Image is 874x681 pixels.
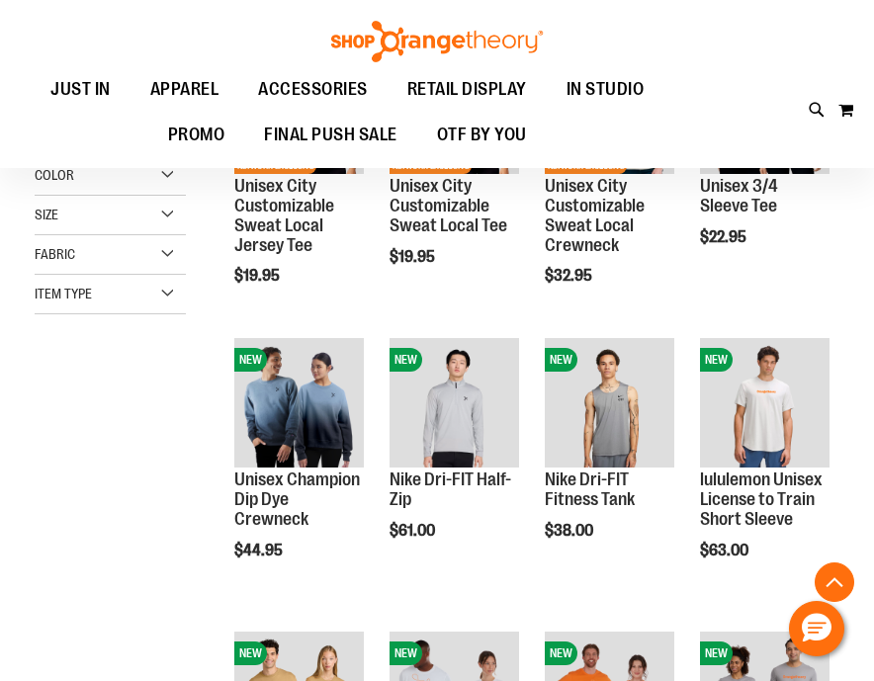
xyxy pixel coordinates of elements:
span: NEW [234,348,267,372]
a: Nike Dri-FIT Fitness TankNEW [545,338,674,470]
span: Fabric [35,246,75,262]
span: JUST IN [50,67,111,112]
div: product [535,328,684,589]
span: NEW [700,348,733,372]
a: ACCESSORIES [238,67,388,113]
a: Nike Dri-FIT Fitness Tank [545,469,635,509]
span: PROMO [168,113,225,157]
a: FINAL PUSH SALE [244,113,417,158]
span: Item Type [35,286,92,301]
img: lululemon Unisex License to Train Short Sleeve [700,338,830,468]
span: $19.95 [234,267,283,285]
span: Color [35,167,74,183]
a: Unisex 3/4 Sleeve Tee [700,176,778,215]
button: Hello, have a question? Let’s chat. [789,601,844,656]
span: $44.95 [234,542,286,559]
a: RETAIL DISPLAY [388,67,547,113]
a: lululemon Unisex License to Train Short SleeveNEW [700,338,830,470]
a: Unisex City Customizable Sweat Local Jersey Tee [234,176,334,254]
img: Nike Dri-FIT Fitness Tank [545,338,674,468]
button: Back To Top [815,562,854,602]
a: Unisex City Customizable Sweat Local Tee [390,176,507,235]
span: NEW [390,348,422,372]
a: PROMO [148,113,245,158]
span: $32.95 [545,267,595,285]
span: $61.00 [390,522,438,540]
span: NEW [390,641,422,665]
span: $19.95 [390,248,438,266]
span: APPAREL [150,67,219,112]
span: ACCESSORIES [258,67,368,112]
img: Unisex Champion Dip Dye Crewneck [234,338,364,468]
span: $38.00 [545,522,596,540]
a: Unisex City Customizable Sweat Local Crewneck [545,176,645,254]
span: IN STUDIO [567,67,645,112]
span: NEW [545,348,577,372]
a: JUST IN [31,67,131,112]
a: APPAREL [131,67,239,113]
a: OTF BY YOU [417,113,547,158]
a: Unisex Champion Dip Dye Crewneck [234,469,360,529]
span: Size [35,207,58,222]
div: product [690,328,839,609]
div: product [535,35,684,335]
span: NEW [545,641,577,665]
span: $22.95 [700,228,749,246]
div: product [380,35,529,315]
a: Nike Dri-FIT Half-ZipNEW [390,338,519,470]
img: Nike Dri-FIT Half-Zip [390,338,519,468]
span: NEW [700,641,733,665]
span: NEW [234,641,267,665]
a: Nike Dri-FIT Half-Zip [390,469,511,509]
span: OTF BY YOU [437,113,527,157]
img: Shop Orangetheory [328,21,546,62]
span: $63.00 [700,542,751,559]
div: product [380,328,529,589]
span: FINAL PUSH SALE [264,113,397,157]
a: IN STUDIO [547,67,664,113]
a: Unisex Champion Dip Dye CrewneckNEW [234,338,364,470]
span: RETAIL DISPLAY [407,67,527,112]
div: product [224,35,374,335]
a: lululemon Unisex License to Train Short Sleeve [700,469,823,529]
div: product [224,328,374,609]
